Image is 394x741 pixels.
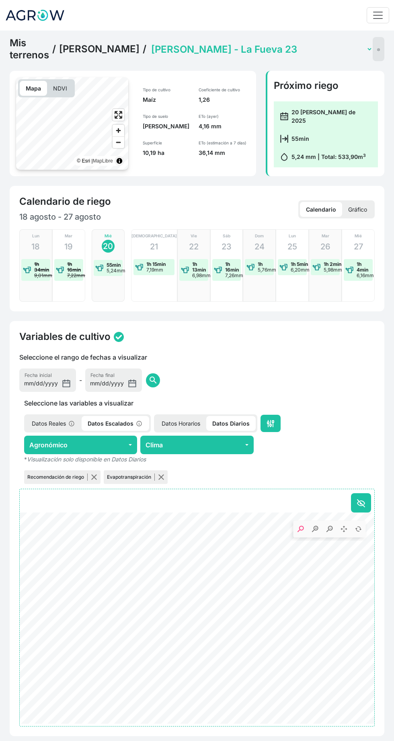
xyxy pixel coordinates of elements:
[103,240,113,252] p: 20
[31,241,40,253] p: 18
[150,241,158,253] p: 21
[191,233,197,239] p: Vie
[357,261,368,273] strong: 1h 4min
[5,5,65,25] img: Agrow Analytics
[19,352,147,362] p: Seleccione el rango de fechas a visualizar
[93,158,113,164] a: MapLibre
[146,373,160,387] button: search
[67,273,85,278] p: 7,22mm
[199,140,250,146] p: ETo (estimación a 7 días)
[16,77,128,170] canvas: Map
[148,375,158,385] span: search
[298,526,304,532] g: Zoom
[64,241,73,253] p: 19
[135,263,143,271] img: water-event
[107,262,121,268] strong: 55min
[19,331,111,343] h4: Variables de cultivo
[27,473,88,481] p: Recomendación de riego
[107,473,155,481] p: Evapotranspiración
[246,263,254,271] img: water-event
[113,136,124,148] button: Zoom out
[291,134,309,143] p: 55min
[206,416,256,431] p: Datos Diarios
[105,233,112,239] p: Mié
[156,416,206,431] p: Datos Horarios
[287,241,297,253] p: 25
[65,233,72,239] p: Mar
[324,261,341,267] strong: 1h 2min
[19,196,111,208] h4: Calendario de riego
[291,152,366,161] p: 5,24 mm | Total: 533,90
[225,273,243,278] p: 7,26mm
[79,375,82,385] span: -
[258,267,276,273] p: 5,76mm
[67,261,81,273] strong: 1h 16min
[214,266,222,274] img: water-event
[107,268,125,274] p: 5,24mm
[143,87,189,93] p: Tipo de cultivo
[19,398,375,408] p: Seleccione las variables a visualizar
[143,140,189,146] p: Superficie
[143,43,146,55] span: /
[20,513,374,726] ejs-chart: . Syncfusion interactive chart.
[146,267,166,273] p: 7,19mm
[140,436,253,454] button: Clima
[23,266,31,274] img: water-event
[312,526,319,532] g: Zoom in
[143,122,189,130] p: [PERSON_NAME]
[146,261,166,267] strong: 1h 15min
[345,266,353,274] img: water-event
[324,267,342,273] p: 5,98mm
[27,456,146,463] em: Visualización solo disponible en Datos Diarios
[77,157,113,165] div: © Esri |
[363,153,366,158] sup: 3
[56,266,64,274] img: water-event
[199,113,250,119] p: ETo (ayer)
[254,241,265,253] p: 24
[26,416,82,431] p: Datos Reales
[377,48,380,51] img: edit
[327,526,333,532] g: Zoom out
[199,96,250,104] p: 1,26
[320,241,330,253] p: 26
[150,43,373,56] select: Terrain Selector
[341,526,348,532] g: Pan
[351,493,371,513] button: Ocultar todo
[199,87,250,93] p: Coeficiente de cultivo
[113,109,124,121] button: Enter fullscreen
[143,96,189,104] p: Maíz
[280,135,288,143] img: calendar
[82,416,149,431] p: Datos Escalados
[131,233,177,239] p: [DEMOGRAPHIC_DATA]
[342,202,373,217] p: Gráfico
[32,233,39,239] p: Lun
[114,332,124,342] img: status
[52,43,56,55] span: /
[34,273,52,278] p: 9,01mm
[20,81,47,96] p: Mapa
[280,153,288,161] img: calendar
[192,261,206,273] strong: 1h 13min
[291,108,371,125] p: 20 [PERSON_NAME] de 2025
[143,113,189,119] p: Tipo de suelo
[34,261,49,273] strong: 1h 34min
[10,37,49,61] a: Mis terrenos
[356,526,362,532] g: Reset
[199,149,250,157] p: 36,14 mm
[19,211,197,223] p: 18 agosto - 27 agosto
[225,261,239,273] strong: 1h 16min
[358,153,366,160] span: m
[255,233,264,239] p: Dom
[367,7,389,23] button: Toggle navigation
[192,273,211,278] p: 6,98mm
[95,264,103,272] img: water-event
[258,261,263,267] strong: 1h
[143,149,189,157] p: 10,19 ha
[289,233,296,239] p: Lun
[322,233,329,239] p: Mar
[223,233,230,239] p: Sáb
[355,233,362,239] p: Mié
[357,273,374,278] p: 6,16mm
[300,202,342,217] p: Calendario
[181,266,189,274] img: water-event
